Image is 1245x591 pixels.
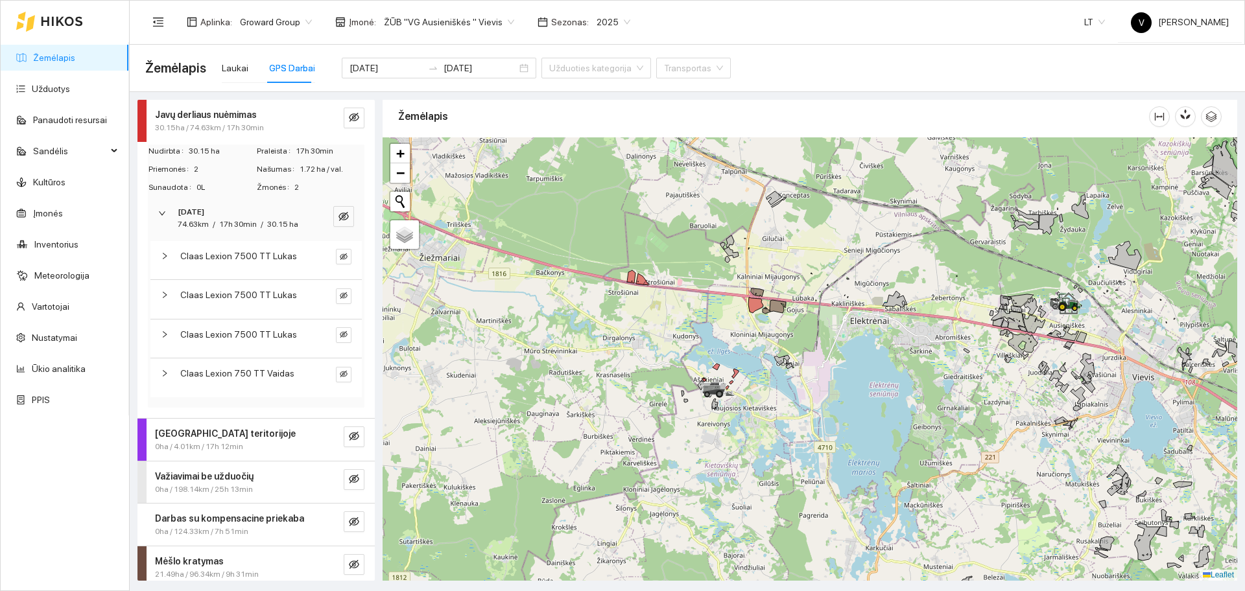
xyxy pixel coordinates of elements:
[155,526,248,538] span: 0ha / 124.33km / 7h 51min
[180,366,294,380] span: Claas Lexion 750 TT Vaidas
[390,144,410,163] a: Zoom in
[180,288,297,302] span: Claas Lexion 7500 TT Lukas
[155,568,259,581] span: 21.49ha / 96.34km / 9h 31min
[148,198,364,238] div: [DATE]74.63km/17h 30min/30.15 haeye-invisible
[161,252,169,260] span: right
[150,280,362,318] div: Claas Lexion 7500 TT Lukaseye-invisible
[34,239,78,249] a: Inventorius
[194,163,255,176] span: 2
[240,12,312,32] span: Groward Group
[196,181,255,194] span: 0L
[597,12,630,32] span: 2025
[33,115,107,125] a: Panaudoti resursai
[1149,106,1170,127] button: column-width
[137,100,375,142] div: Javų derliaus nuėmimas30.15ha / 74.63km / 17h 30mineye-invisible
[187,17,197,27] span: layout
[338,211,349,224] span: eye-invisible
[33,52,75,63] a: Žemėlapis
[349,559,359,572] span: eye-invisible
[178,220,209,229] span: 74.63km
[1139,12,1144,33] span: V
[150,358,362,397] div: Claas Lexion 750 TT Vaidaseye-invisible
[428,63,438,73] span: swap-right
[155,428,296,439] strong: [GEOGRAPHIC_DATA] teritorijoje
[32,301,69,312] a: Vartotojai
[180,249,297,263] span: Claas Lexion 7500 TT Lukas
[261,220,263,229] span: /
[213,220,215,229] span: /
[222,61,248,75] div: Laukai
[219,220,257,229] span: 17h 30min
[137,504,375,546] div: Darbas su kompensacine priekaba0ha / 124.33km / 7h 51mineye-invisible
[180,327,297,342] span: Claas Lexion 7500 TT Lukas
[32,364,86,374] a: Ūkio analitika
[148,145,189,157] span: Nudirbta
[152,16,164,28] span: menu-fold
[1131,17,1229,27] span: [PERSON_NAME]
[32,395,50,405] a: PPIS
[161,291,169,299] span: right
[148,181,196,194] span: Sunaudota
[335,17,346,27] span: shop
[296,145,364,157] span: 17h 30min
[551,15,589,29] span: Sezonas :
[257,145,296,157] span: Praleista
[519,64,528,73] span: close-circle
[161,330,169,338] span: right
[200,15,232,29] span: Aplinka :
[344,108,364,128] button: eye-invisible
[344,511,364,532] button: eye-invisible
[336,249,351,264] button: eye-invisible
[257,163,300,176] span: Našumas
[349,112,359,124] span: eye-invisible
[155,122,264,134] span: 30.15ha / 74.63km / 17h 30min
[344,426,364,447] button: eye-invisible
[145,9,171,35] button: menu-fold
[148,163,194,176] span: Priemonės
[189,145,255,157] span: 30.15 ha
[398,98,1149,135] div: Žemėlapis
[267,220,298,229] span: 30.15 ha
[32,84,70,94] a: Užduotys
[155,441,243,453] span: 0ha / 4.01km / 17h 12min
[145,58,206,78] span: Žemėlapis
[32,332,77,343] a: Nustatymai
[1203,570,1234,579] a: Leaflet
[336,367,351,382] button: eye-invisible
[344,469,364,490] button: eye-invisible
[155,110,257,120] strong: Javų derliaus nuėmimas
[34,270,89,281] a: Meteorologija
[178,207,204,216] strong: [DATE]
[33,177,65,187] a: Kultūros
[390,192,410,211] button: Initiate a new search
[538,17,548,27] span: calendar
[155,471,254,481] strong: Važiavimai be užduočių
[33,208,63,218] a: Įmonės
[384,12,514,32] span: ŽŪB "VG Ausieniškės " Vievis
[349,15,376,29] span: Įmonė :
[428,63,438,73] span: to
[340,370,348,379] span: eye-invisible
[336,327,351,343] button: eye-invisible
[137,461,375,504] div: Važiavimai be užduočių0ha / 198.14km / 25h 13mineye-invisible
[33,138,107,164] span: Sandėlis
[390,220,419,249] a: Layers
[150,241,362,279] div: Claas Lexion 7500 TT Lukaseye-invisible
[257,181,294,194] span: Žmonės
[344,554,364,575] button: eye-invisible
[349,516,359,529] span: eye-invisible
[137,546,375,588] div: Mėšlo kratymas21.49ha / 96.34km / 9h 31mineye-invisible
[155,483,253,496] span: 0ha / 198.14km / 25h 13min
[350,61,423,75] input: Pradžios data
[1150,111,1169,122] span: column-width
[294,181,364,194] span: 2
[1084,12,1105,32] span: LT
[150,319,362,358] div: Claas Lexion 7500 TT Lukaseye-invisible
[349,431,359,443] span: eye-invisible
[300,163,364,176] span: 1.72 ha / val.
[340,292,348,301] span: eye-invisible
[137,419,375,461] div: [GEOGRAPHIC_DATA] teritorijoje0ha / 4.01km / 17h 12mineye-invisible
[336,288,351,304] button: eye-invisible
[333,206,354,227] button: eye-invisible
[155,513,304,524] strong: Darbas su kompensacine priekaba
